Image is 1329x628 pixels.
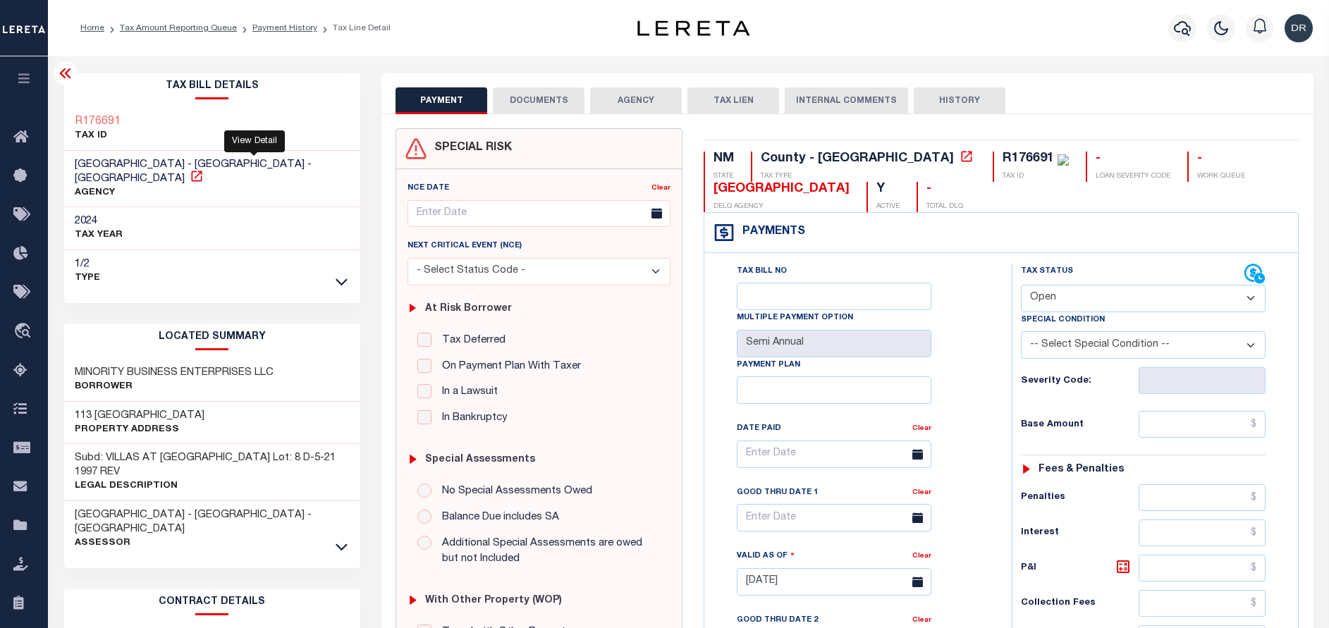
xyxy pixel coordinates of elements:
[408,240,522,252] label: Next Critical Event (NCE)
[75,536,350,550] p: Assessor
[75,129,121,143] p: TAX ID
[75,508,350,536] h3: [GEOGRAPHIC_DATA] - [GEOGRAPHIC_DATA] - [GEOGRAPHIC_DATA]
[1021,314,1105,326] label: Special Condition
[435,359,581,375] label: On Payment Plan With Taxer
[737,549,795,562] label: Valid as Of
[64,73,361,99] h2: Tax Bill Details
[785,87,908,114] button: INTERNAL COMMENTS
[120,24,237,32] a: Tax Amount Reporting Queue
[435,333,506,349] label: Tax Deferred
[876,202,900,212] p: ACTIVE
[1096,171,1170,182] p: LOAN SEVERITY CODE
[493,87,584,114] button: DOCUMENTS
[876,182,900,197] div: Y
[1096,152,1170,167] div: -
[435,510,559,526] label: Balance Due includes SA
[651,185,670,192] a: Clear
[737,312,853,324] label: Multiple Payment Option
[1197,152,1245,167] div: -
[1197,171,1245,182] p: WORK QUEUE
[926,202,963,212] p: TOTAL DLQ
[687,87,779,114] button: TAX LIEN
[75,257,100,271] h3: 1/2
[1003,171,1069,182] p: TAX ID
[926,182,963,197] div: -
[75,159,312,184] span: [GEOGRAPHIC_DATA] - [GEOGRAPHIC_DATA] - [GEOGRAPHIC_DATA]
[64,589,361,615] h2: CONTRACT details
[714,182,850,197] div: [GEOGRAPHIC_DATA]
[737,441,931,468] input: Enter Date
[80,24,104,32] a: Home
[1139,519,1266,546] input: $
[75,409,204,423] h3: 113 [GEOGRAPHIC_DATA]
[737,266,787,278] label: Tax Bill No
[761,171,976,182] p: TAX TYPE
[75,451,350,479] h3: Subd: VILLAS AT [GEOGRAPHIC_DATA] Lot: 8 D-5-21 1997 REV
[761,152,954,165] div: County - [GEOGRAPHIC_DATA]
[396,87,487,114] button: PAYMENT
[1058,154,1069,166] img: check-icon-green.svg
[425,303,512,315] h6: At Risk Borrower
[912,553,931,560] a: Clear
[224,130,285,153] div: View Detail
[737,504,931,531] input: Enter Date
[75,228,123,242] p: TAX YEAR
[75,380,274,394] p: Borrower
[737,487,818,499] label: Good Thru Date 1
[912,489,931,496] a: Clear
[1021,376,1139,387] h6: Severity Code:
[427,142,512,155] h4: SPECIAL RISK
[737,359,800,371] label: Payment Plan
[252,24,317,32] a: Payment History
[1139,484,1266,511] input: $
[1021,266,1073,278] label: Tax Status
[714,152,734,167] div: NM
[75,271,100,285] p: Type
[1021,527,1139,538] h6: Interest
[637,20,750,36] img: logo-dark.svg
[435,384,498,400] label: In a Lawsuit
[714,202,850,212] p: DELQ AGENCY
[64,324,361,350] h2: LOCATED SUMMARY
[1139,411,1266,438] input: $
[735,226,805,239] h4: Payments
[408,200,670,228] input: Enter Date
[75,423,204,437] p: Property Address
[737,568,931,596] input: Enter Date
[912,617,931,624] a: Clear
[75,366,274,380] h3: MINORITY BUSINESS ENTERPRISES LLC
[1139,590,1266,617] input: $
[1021,419,1139,431] h6: Base Amount
[590,87,682,114] button: AGENCY
[435,536,661,567] label: Additional Special Assessments are owed but not Included
[13,323,36,341] i: travel_explore
[75,186,350,200] p: AGENCY
[1285,14,1313,42] img: svg+xml;base64,PHN2ZyB4bWxucz0iaHR0cDovL3d3dy53My5vcmcvMjAwMC9zdmciIHBvaW50ZXItZXZlbnRzPSJub25lIi...
[1139,555,1266,581] input: $
[408,183,449,195] label: NCE Date
[317,22,391,35] li: Tax Line Detail
[1021,492,1139,503] h6: Penalties
[714,171,734,182] p: STATE
[1003,152,1054,165] div: R176691
[914,87,1005,114] button: HISTORY
[1021,598,1139,609] h6: Collection Fees
[1021,558,1139,578] h6: P&I
[75,115,121,129] a: R176691
[425,595,562,607] h6: with Other Property (WOP)
[425,454,535,466] h6: Special Assessments
[435,410,508,426] label: In Bankruptcy
[737,423,781,435] label: Date Paid
[75,479,350,493] p: Legal Description
[737,615,818,627] label: Good Thru Date 2
[75,214,123,228] h3: 2024
[912,425,931,432] a: Clear
[435,484,592,500] label: No Special Assessments Owed
[1039,464,1124,476] h6: Fees & Penalties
